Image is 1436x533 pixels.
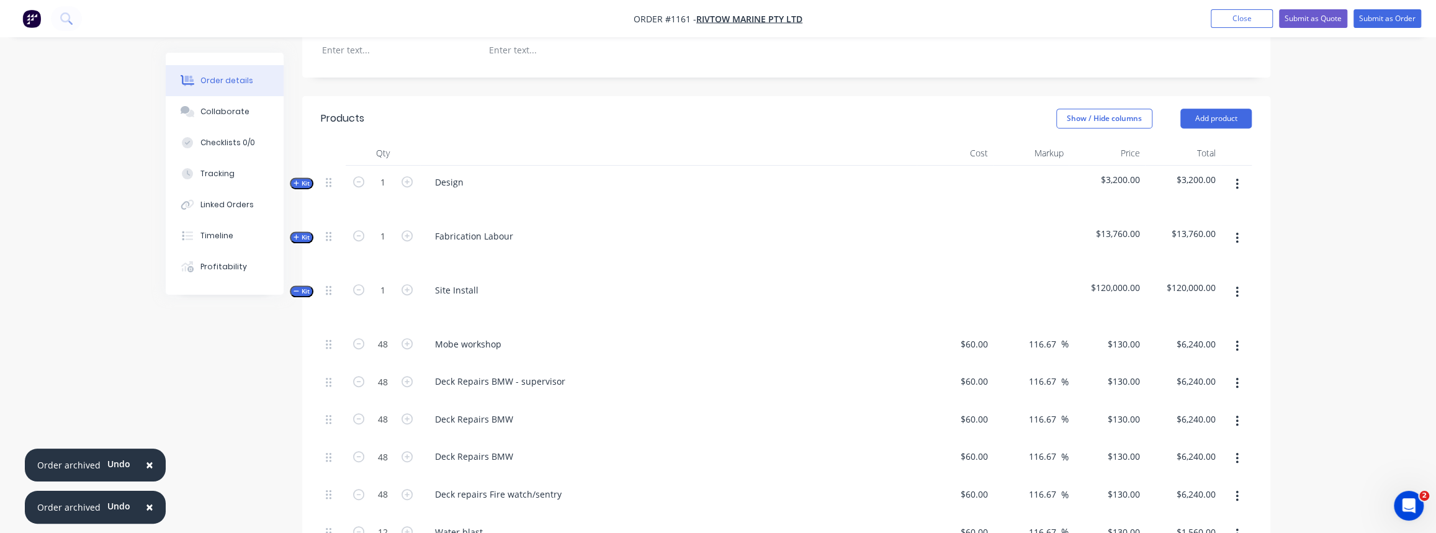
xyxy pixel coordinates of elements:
[101,497,137,516] button: Undo
[1150,281,1216,294] span: $120,000.00
[1353,9,1421,28] button: Submit as Order
[1211,9,1273,28] button: Close
[166,65,284,96] button: Order details
[22,9,41,28] img: Factory
[200,168,235,179] div: Tracking
[133,493,166,522] button: Close
[1419,491,1429,501] span: 2
[425,281,488,299] div: Site Install
[200,261,247,272] div: Profitability
[146,456,153,473] span: ×
[37,501,101,514] div: Order archived
[1074,173,1140,186] span: $3,200.00
[290,231,313,243] button: Kit
[1150,173,1216,186] span: $3,200.00
[1056,109,1152,128] button: Show / Hide columns
[993,141,1069,166] div: Markup
[1069,141,1145,166] div: Price
[634,13,696,25] span: Order #1161 -
[294,179,310,188] span: Kit
[346,141,420,166] div: Qty
[1074,227,1140,240] span: $13,760.00
[1074,281,1140,294] span: $120,000.00
[166,189,284,220] button: Linked Orders
[425,410,523,428] div: Deck Repairs BMW
[696,13,802,25] a: RIVTOW MARINE PTY LTD
[166,220,284,251] button: Timeline
[917,141,993,166] div: Cost
[1279,9,1347,28] button: Submit as Quote
[166,96,284,127] button: Collaborate
[166,127,284,158] button: Checklists 0/0
[37,459,101,472] div: Order archived
[1394,491,1424,521] iframe: Intercom live chat
[166,158,284,189] button: Tracking
[1061,412,1069,426] span: %
[425,372,575,390] div: Deck Repairs BMW - supervisor
[321,111,364,126] div: Products
[200,230,233,241] div: Timeline
[200,137,255,148] div: Checklists 0/0
[1061,488,1069,502] span: %
[425,335,511,353] div: Mobe workshop
[290,177,313,189] button: Kit
[101,455,137,473] button: Undo
[425,173,473,191] div: Design
[425,447,523,465] div: Deck Repairs BMW
[1061,337,1069,351] span: %
[200,75,253,86] div: Order details
[1145,141,1221,166] div: Total
[1061,375,1069,389] span: %
[294,233,310,242] span: Kit
[294,287,310,296] span: Kit
[425,485,572,503] div: Deck repairs Fire watch/sentry
[166,251,284,282] button: Profitability
[1180,109,1252,128] button: Add product
[1150,227,1216,240] span: $13,760.00
[425,227,523,245] div: Fabrication Labour
[1061,450,1069,464] span: %
[200,199,254,210] div: Linked Orders
[146,498,153,516] span: ×
[290,285,313,297] button: Kit
[200,106,249,117] div: Collaborate
[133,450,166,480] button: Close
